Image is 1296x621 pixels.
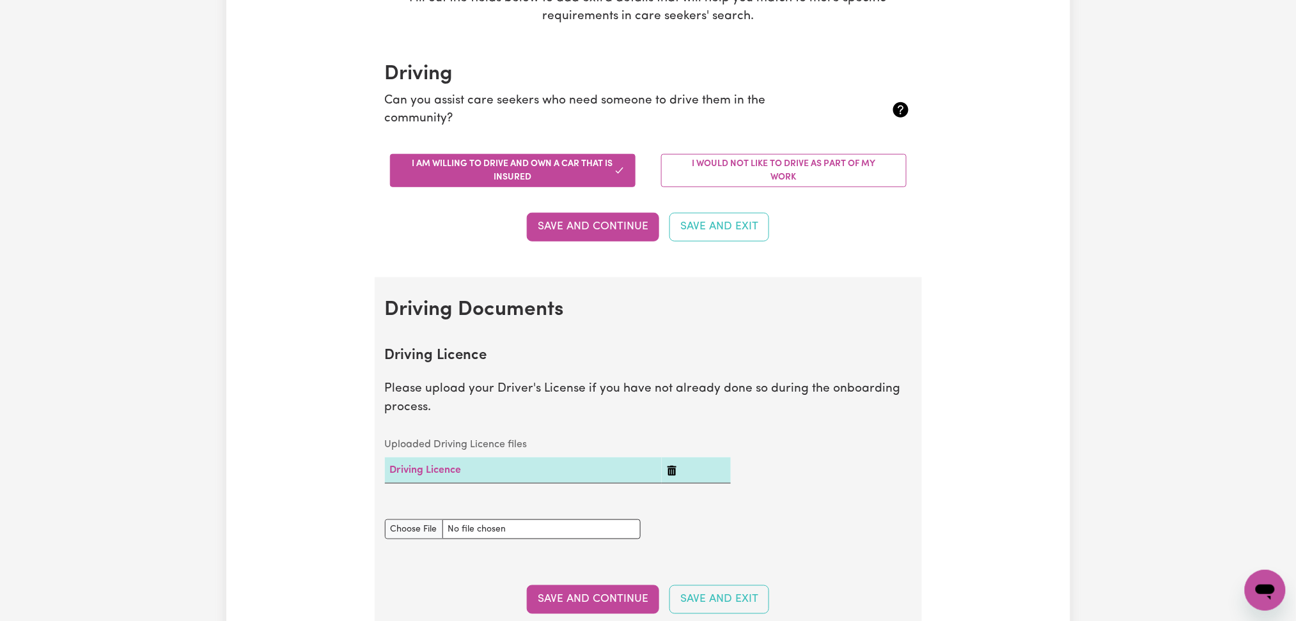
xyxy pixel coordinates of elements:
[385,62,912,86] h2: Driving
[669,213,769,241] button: Save and Exit
[669,585,769,613] button: Save and Exit
[385,432,731,457] caption: Uploaded Driving Licence files
[1245,570,1286,611] iframe: Button to launch messaging window
[385,380,912,417] p: Please upload your Driver's License if you have not already done so during the onboarding process.
[385,298,912,322] h2: Driving Documents
[385,348,912,365] h2: Driving Licence
[527,213,659,241] button: Save and Continue
[661,154,907,187] button: I would not like to drive as part of my work
[390,154,636,187] button: I am willing to drive and own a car that is insured
[527,585,659,613] button: Save and Continue
[390,465,462,475] a: Driving Licence
[385,92,824,129] p: Can you assist care seekers who need someone to drive them in the community?
[667,463,677,478] button: Delete Driving Licence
